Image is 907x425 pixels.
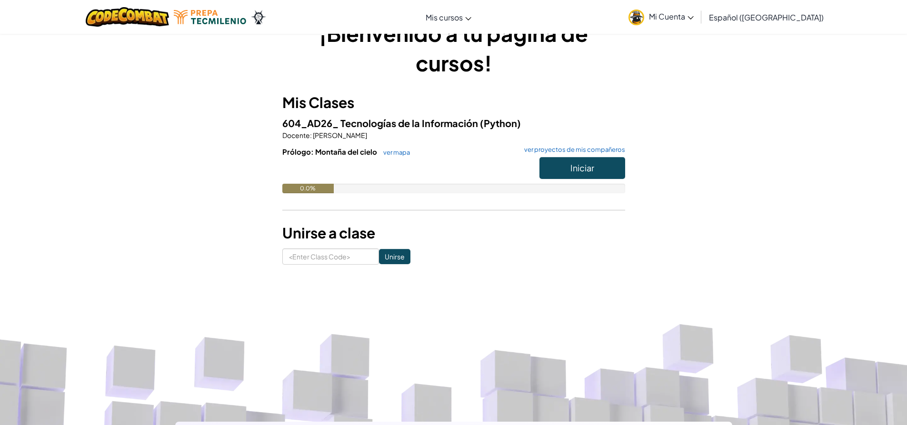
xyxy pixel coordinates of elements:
a: Español ([GEOGRAPHIC_DATA]) [704,4,828,30]
a: ver mapa [379,148,410,156]
input: <Enter Class Code> [282,248,379,265]
h3: Unirse a clase [282,222,625,244]
button: Iniciar [539,157,625,179]
span: Iniciar [570,162,594,173]
span: Prólogo: Montaña del cielo [282,147,379,156]
span: [PERSON_NAME] [312,131,367,139]
span: Mi Cuenta [649,11,694,21]
span: Mis cursos [426,12,463,22]
span: 604_AD26_ Tecnologías de la Información [282,117,480,129]
input: Unirse [379,249,410,264]
a: Mis cursos [421,4,476,30]
span: Español ([GEOGRAPHIC_DATA]) [709,12,824,22]
span: (Python) [480,117,521,129]
a: Mi Cuenta [624,2,698,32]
a: ver proyectos de mis compañeros [519,147,625,153]
span: : [310,131,312,139]
span: Docente [282,131,310,139]
img: CodeCombat logo [86,7,169,27]
div: 0.0% [282,184,334,193]
img: Ozaria [251,10,266,24]
img: avatar [628,10,644,25]
h3: Mis Clases [282,92,625,113]
img: Tecmilenio logo [174,10,246,24]
h1: ¡Bienvenido a tu página de cursos! [282,19,625,78]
